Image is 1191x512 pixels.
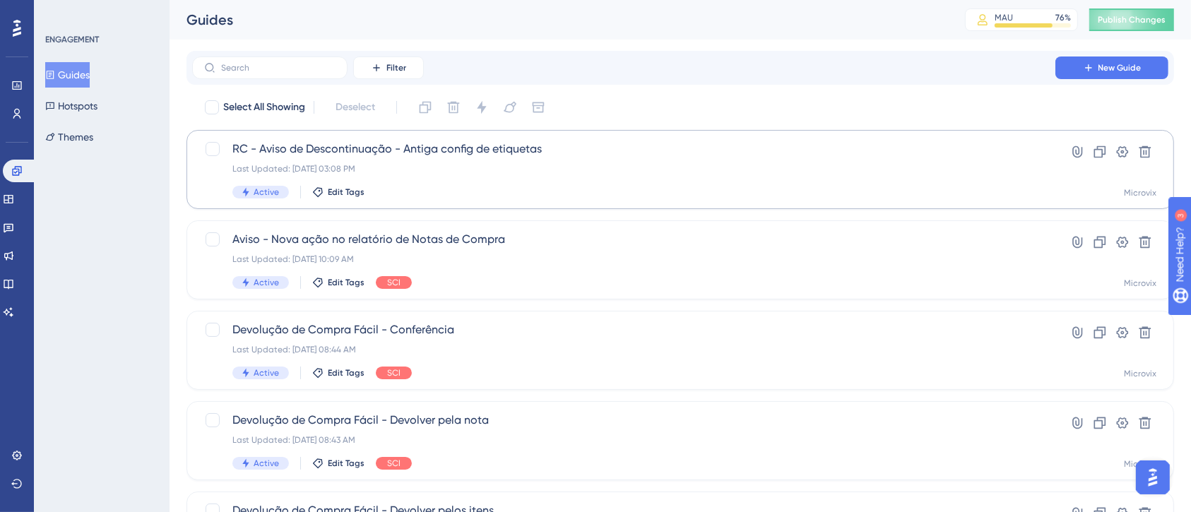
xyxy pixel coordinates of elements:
[353,56,424,79] button: Filter
[33,4,88,20] span: Need Help?
[312,277,365,288] button: Edit Tags
[45,93,97,119] button: Hotspots
[254,458,279,469] span: Active
[323,95,388,120] button: Deselect
[45,34,99,45] div: ENGAGEMENT
[328,458,365,469] span: Edit Tags
[45,62,90,88] button: Guides
[1124,187,1156,198] div: Microvix
[1098,62,1142,73] span: New Guide
[232,412,1015,429] span: Devolução de Compra Fácil - Devolver pela nota
[254,186,279,198] span: Active
[312,186,365,198] button: Edit Tags
[232,163,1015,174] div: Last Updated: [DATE] 03:08 PM
[221,63,336,73] input: Search
[328,277,365,288] span: Edit Tags
[254,277,279,288] span: Active
[232,254,1015,265] div: Last Updated: [DATE] 10:09 AM
[223,99,305,116] span: Select All Showing
[312,458,365,469] button: Edit Tags
[1055,12,1071,23] div: 76 %
[232,344,1015,355] div: Last Updated: [DATE] 08:44 AM
[387,367,401,379] span: SCI
[232,141,1015,157] span: RC - Aviso de Descontinuação - Antiga config de etiquetas
[1132,456,1174,499] iframe: UserGuiding AI Assistant Launcher
[387,458,401,469] span: SCI
[1124,368,1156,379] div: Microvix
[312,367,365,379] button: Edit Tags
[328,367,365,379] span: Edit Tags
[1098,14,1166,25] span: Publish Changes
[336,99,375,116] span: Deselect
[186,10,930,30] div: Guides
[1089,8,1174,31] button: Publish Changes
[1124,278,1156,289] div: Microvix
[387,277,401,288] span: SCI
[45,124,93,150] button: Themes
[232,231,1015,248] span: Aviso - Nova ação no relatório de Notas de Compra
[232,434,1015,446] div: Last Updated: [DATE] 08:43 AM
[1055,56,1168,79] button: New Guide
[328,186,365,198] span: Edit Tags
[254,367,279,379] span: Active
[995,12,1013,23] div: MAU
[98,7,102,18] div: 3
[386,62,406,73] span: Filter
[1124,458,1156,470] div: Microvix
[232,321,1015,338] span: Devolução de Compra Fácil - Conferência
